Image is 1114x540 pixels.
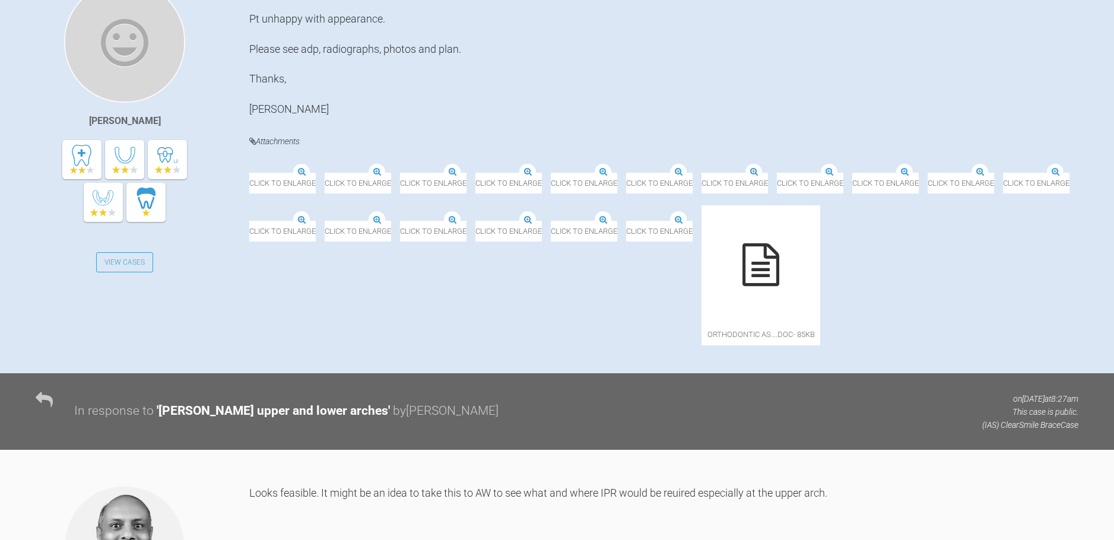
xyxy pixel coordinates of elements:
[982,392,1078,405] p: on [DATE] at 8:27am
[249,134,1078,149] h4: Attachments
[551,173,617,193] span: Click to enlarge
[89,113,161,129] div: [PERSON_NAME]
[325,173,391,193] span: Click to enlarge
[626,221,693,242] span: Click to enlarge
[852,173,919,193] span: Click to enlarge
[393,401,499,421] div: by [PERSON_NAME]
[157,401,390,421] div: ' [PERSON_NAME] upper and lower arches '
[249,173,316,193] span: Click to enlarge
[777,173,843,193] span: Click to enlarge
[325,221,391,242] span: Click to enlarge
[400,221,466,242] span: Click to enlarge
[626,173,693,193] span: Click to enlarge
[702,173,768,193] span: Click to enlarge
[475,173,542,193] span: Click to enlarge
[982,405,1078,418] p: This case is public.
[702,324,820,345] span: orthodontic As….doc - 85KB
[475,221,542,242] span: Click to enlarge
[982,418,1078,431] p: (IAS) ClearSmile Brace Case
[928,173,994,193] span: Click to enlarge
[249,221,316,242] span: Click to enlarge
[96,252,153,272] a: View Cases
[74,401,154,421] div: In response to
[551,221,617,242] span: Click to enlarge
[1003,173,1069,193] span: Click to enlarge
[400,173,466,193] span: Click to enlarge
